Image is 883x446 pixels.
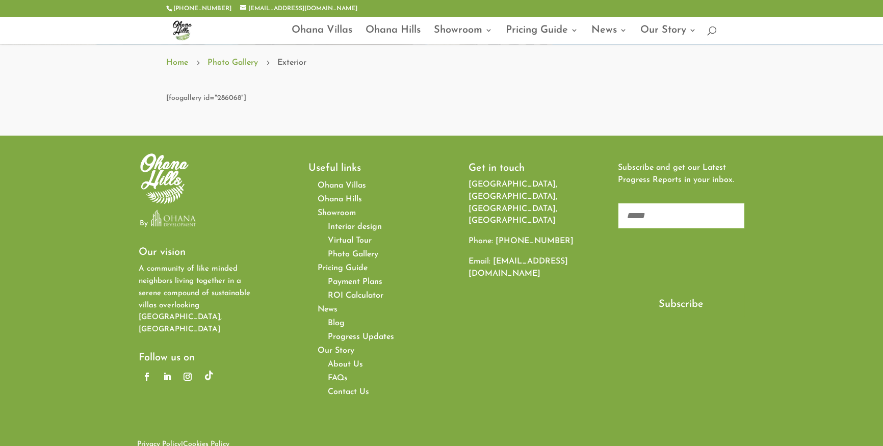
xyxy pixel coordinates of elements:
a: News [591,27,627,44]
a: [EMAIL_ADDRESS][DOMAIN_NAME] [468,257,567,278]
img: white-ohana-hills [139,151,191,206]
span: News [318,305,337,313]
a: Payment Plans [328,278,382,286]
a: Ohana Hills [366,27,421,44]
a: Ohana Villas [318,181,366,190]
a: Progress Updates [328,333,394,341]
a: Showroom [434,27,492,44]
p: Email: [468,256,574,280]
h2: Get in touch [468,163,574,178]
h2: Our vision [139,247,245,263]
p: Subscribe and get our Latest Progress Reports in your inbox. [618,162,744,187]
a: Follow on Facebook [139,369,155,385]
a: About Us [328,360,363,369]
a: Follow on google-plus [200,369,216,385]
span: Showroom [318,209,356,217]
a: Contact Us [328,388,369,396]
img: ohana-hills [168,16,196,44]
a: [PHONE_NUMBER] [173,6,231,12]
p: By [140,218,148,230]
a: Follow on LinkedIn [159,369,175,385]
span: 5 [193,58,202,67]
a: Blog [328,319,345,327]
span: Our Story [318,347,354,355]
a: Photo Gallery [328,250,378,258]
a: Photo Gallery [207,56,258,69]
span: Subscribe [659,299,704,309]
a: Interior design [328,223,382,231]
a: [PHONE_NUMBER] [495,237,573,245]
p: [GEOGRAPHIC_DATA], [GEOGRAPHIC_DATA], [GEOGRAPHIC_DATA], [GEOGRAPHIC_DATA] [468,179,574,235]
a: Ohana Villas [292,27,352,44]
a: Our Story [640,27,696,44]
button: Subscribe [618,293,744,316]
h2: Follow us on [139,353,245,368]
div: [foogallery id="286068"] [166,92,717,104]
a: Home [166,56,188,69]
a: Pricing Guide [506,27,578,44]
a: FAQs [328,374,348,382]
a: ROI Calculator [328,292,383,300]
span: Pricing Guide [318,264,368,272]
a: [EMAIL_ADDRESS][DOMAIN_NAME] [240,6,357,12]
a: Follow on Instagram [179,369,196,385]
a: Ohana Hills [318,195,362,203]
span: Exterior [277,56,306,69]
a: Virtual Tour [328,237,372,245]
span: 5 [263,58,272,67]
p: Phone: [468,235,574,256]
iframe: reCAPTCHA [618,242,773,281]
span: A community of like minded neighbors living together in a serene compound of sustainable villas o... [139,265,250,333]
h2: Useful links [308,163,414,178]
img: Ohana-Development-Logo-Final (1) [148,206,198,230]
